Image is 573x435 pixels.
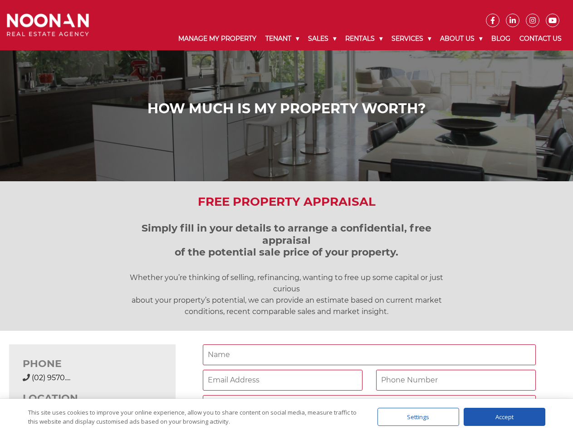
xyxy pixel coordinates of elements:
h3: LOCATION [23,392,162,404]
a: Tenant [261,27,304,50]
img: Noonan Real Estate Agency [7,14,89,36]
a: Rentals [341,27,387,50]
div: Settings [377,408,459,426]
p: Whether you’re thinking of selling, refinancing, wanting to free up some capital or just curious ... [117,272,457,317]
div: Accept [464,408,545,426]
input: Phone Number [376,370,536,391]
a: About Us [436,27,487,50]
input: Name [203,344,536,365]
h2: Free Property Appraisal [9,195,564,209]
div: This site uses cookies to improve your online experience, allow you to share content on social me... [28,408,359,426]
a: Blog [487,27,515,50]
a: Contact Us [515,27,566,50]
h3: PHONE [23,358,162,370]
a: Services [387,27,436,50]
a: Sales [304,27,341,50]
h1: How Much is My Property Worth? [9,101,564,117]
a: Click to reveal phone number [32,373,70,382]
span: (02) 9570.... [32,373,70,382]
input: Address [203,395,536,416]
h3: Simply fill in your details to arrange a confidential, free appraisal of the potential sale price... [117,222,457,258]
input: Email Address [203,370,362,391]
a: Manage My Property [174,27,261,50]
